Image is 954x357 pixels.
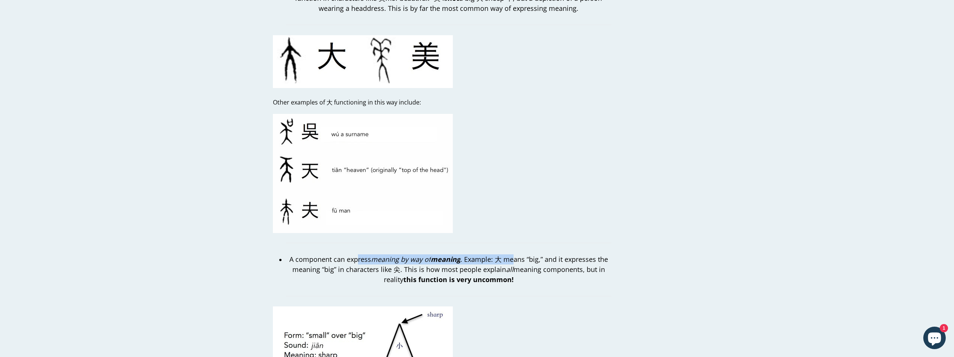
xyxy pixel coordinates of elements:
[273,98,611,107] p: Other examples of 大 functioning in this way include:
[506,265,514,274] em: all
[431,255,460,264] strong: meaning
[371,255,460,264] em: meaning by way of
[286,254,611,285] p: A component can express . Example: 大 means “big,” and it expresses the meaning “big” in character...
[403,275,514,284] strong: this function is very uncommon!
[921,327,948,351] inbox-online-store-chat: Shopify online store chat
